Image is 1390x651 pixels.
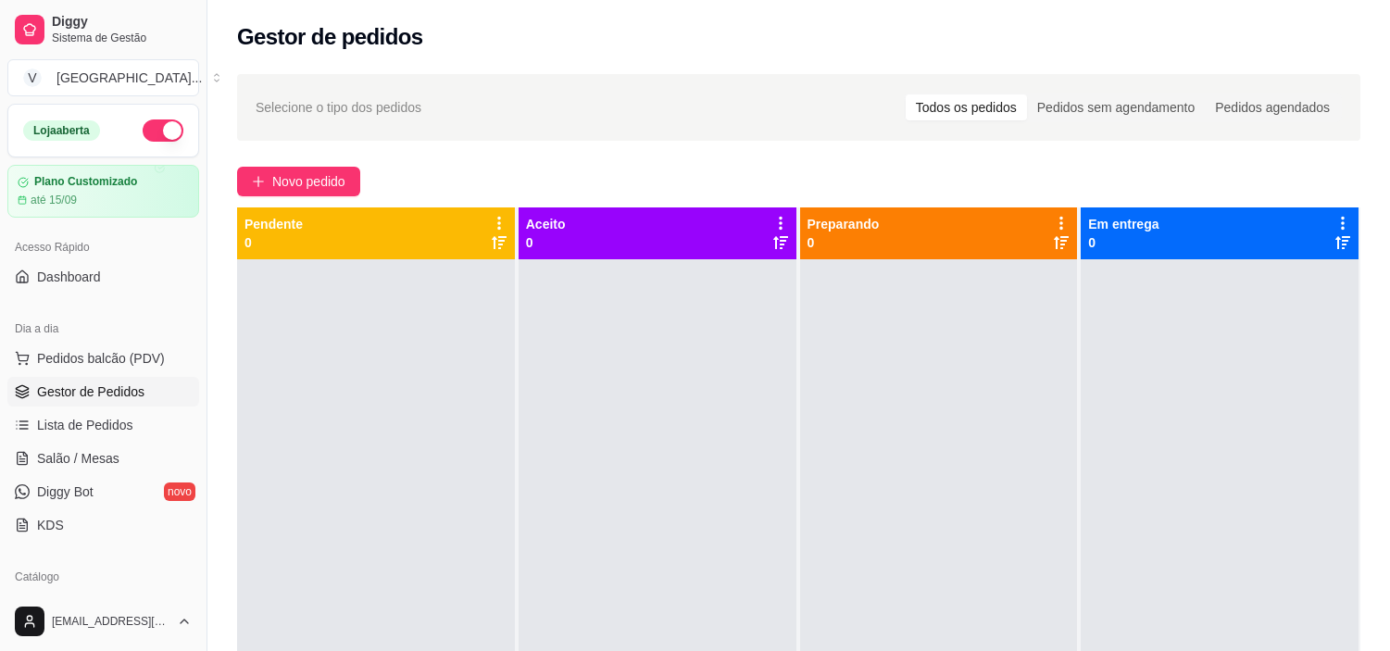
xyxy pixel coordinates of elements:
span: Gestor de Pedidos [37,382,144,401]
div: Pedidos agendados [1205,94,1340,120]
span: Dashboard [37,268,101,286]
span: Lista de Pedidos [37,416,133,434]
span: Diggy Bot [37,482,94,501]
a: Gestor de Pedidos [7,377,199,407]
div: Todos os pedidos [906,94,1027,120]
span: Pedidos balcão (PDV) [37,349,165,368]
span: plus [252,175,265,188]
div: [GEOGRAPHIC_DATA] ... [56,69,202,87]
div: Acesso Rápido [7,232,199,262]
button: Select a team [7,59,199,96]
article: até 15/09 [31,193,77,207]
a: Plano Customizadoaté 15/09 [7,165,199,218]
button: [EMAIL_ADDRESS][DOMAIN_NAME] [7,599,199,644]
span: KDS [37,516,64,534]
p: Em entrega [1088,215,1158,233]
p: 0 [1088,233,1158,252]
h2: Gestor de pedidos [237,22,423,52]
p: 0 [526,233,566,252]
p: 0 [244,233,303,252]
div: Pedidos sem agendamento [1027,94,1205,120]
a: Lista de Pedidos [7,410,199,440]
div: Loja aberta [23,120,100,141]
button: Pedidos balcão (PDV) [7,344,199,373]
button: Alterar Status [143,119,183,142]
div: Catálogo [7,562,199,592]
span: [EMAIL_ADDRESS][DOMAIN_NAME] [52,614,169,629]
p: Preparando [808,215,880,233]
button: Novo pedido [237,167,360,196]
span: Selecione o tipo dos pedidos [256,97,421,118]
p: Aceito [526,215,566,233]
a: Dashboard [7,262,199,292]
span: V [23,69,42,87]
a: DiggySistema de Gestão [7,7,199,52]
a: Salão / Mesas [7,444,199,473]
a: KDS [7,510,199,540]
span: Diggy [52,14,192,31]
p: Pendente [244,215,303,233]
span: Salão / Mesas [37,449,119,468]
p: 0 [808,233,880,252]
article: Plano Customizado [34,175,137,189]
div: Dia a dia [7,314,199,344]
span: Novo pedido [272,171,345,192]
span: Sistema de Gestão [52,31,192,45]
a: Diggy Botnovo [7,477,199,507]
